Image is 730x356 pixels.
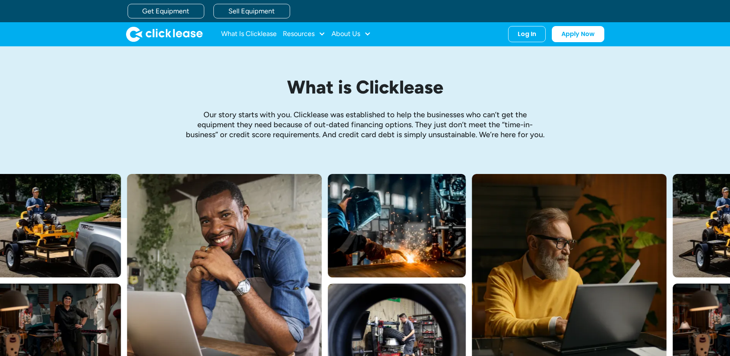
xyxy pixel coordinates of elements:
[221,26,277,42] a: What Is Clicklease
[331,26,371,42] div: About Us
[328,174,466,277] img: A welder in a large mask working on a large pipe
[126,26,203,42] a: home
[128,4,204,18] a: Get Equipment
[213,4,290,18] a: Sell Equipment
[126,26,203,42] img: Clicklease logo
[518,30,536,38] div: Log In
[283,26,325,42] div: Resources
[185,110,545,139] p: Our story starts with you. Clicklease was established to help the businesses who can’t get the eq...
[552,26,604,42] a: Apply Now
[185,77,545,97] h1: What is Clicklease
